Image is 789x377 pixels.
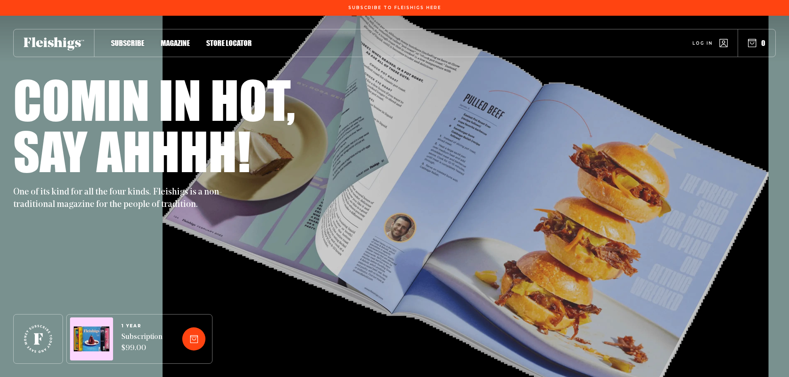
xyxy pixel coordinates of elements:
a: Subscribe To Fleishigs Here [347,5,443,10]
span: Store locator [206,38,252,48]
a: Magazine [161,37,190,48]
span: Subscribe [111,38,144,48]
h1: Comin in hot, [13,74,295,125]
img: Magazines image [74,327,109,352]
a: Log in [692,39,728,47]
a: Store locator [206,37,252,48]
p: One of its kind for all the four kinds. Fleishigs is a non-traditional magazine for the people of... [13,186,229,211]
a: 1 YEARSubscription $99.00 [121,324,162,354]
span: Subscribe To Fleishigs Here [348,5,441,10]
h1: Say ahhhh! [13,125,251,176]
span: Magazine [161,38,190,48]
span: 1 YEAR [121,324,162,329]
span: Log in [692,40,713,46]
span: Subscription $99.00 [121,332,162,354]
button: 0 [748,38,765,48]
a: Subscribe [111,37,144,48]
